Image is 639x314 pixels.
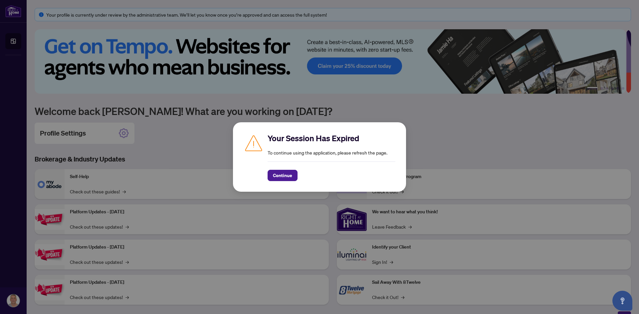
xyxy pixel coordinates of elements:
img: Caution icon [244,133,264,153]
span: Continue [273,170,292,181]
div: To continue using the application, please refresh the page. [268,133,395,181]
button: Open asap [612,291,632,311]
button: Continue [268,170,298,181]
h2: Your Session Has Expired [268,133,395,144]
